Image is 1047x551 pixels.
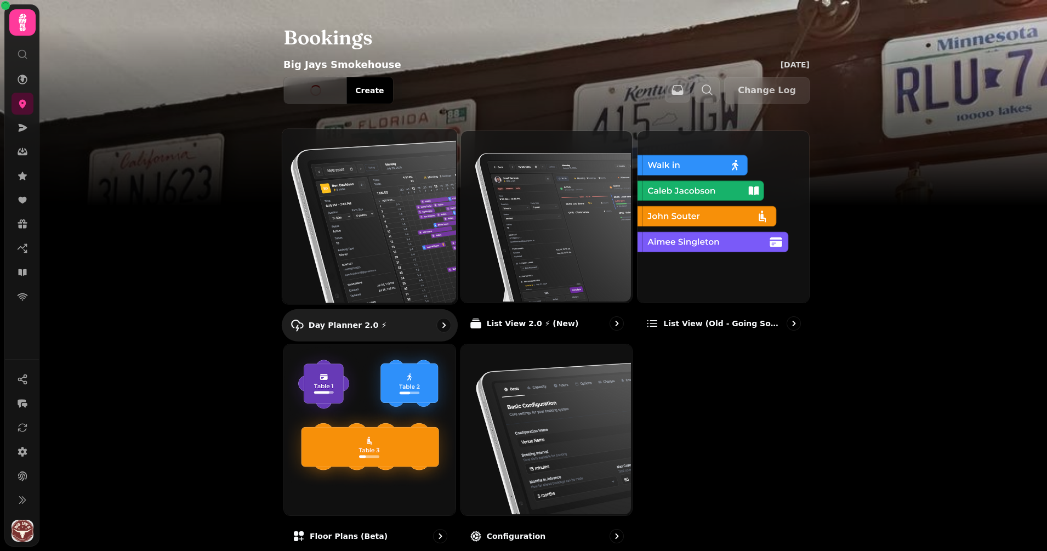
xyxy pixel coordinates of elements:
[9,520,36,542] button: User avatar
[460,130,631,302] img: List View 2.0 ⚡ (New)
[282,128,458,341] a: Day Planner 2.0 ⚡Day Planner 2.0 ⚡
[460,130,633,339] a: List View 2.0 ⚡ (New)List View 2.0 ⚡ (New)
[487,318,579,329] p: List View 2.0 ⚡ (New)
[310,531,388,542] p: Floor Plans (beta)
[309,320,387,331] p: Day Planner 2.0 ⚡
[460,343,631,515] img: Configuration
[281,128,456,303] img: Day Planner 2.0 ⚡
[611,531,622,542] svg: go to
[724,77,810,104] button: Change Log
[12,520,33,542] img: User avatar
[611,318,622,329] svg: go to
[487,531,546,542] p: Configuration
[781,59,810,70] p: [DATE]
[346,77,392,104] button: Create
[283,57,401,72] p: Big Jays Smokehouse
[663,318,782,329] p: List view (Old - going soon)
[355,87,384,94] span: Create
[788,318,799,329] svg: go to
[637,130,810,339] a: List view (Old - going soon)List view (Old - going soon)
[435,531,446,542] svg: go to
[738,86,796,95] span: Change Log
[438,320,449,331] svg: go to
[283,343,454,515] img: Floor Plans (beta)
[636,130,808,302] img: List view (Old - going soon)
